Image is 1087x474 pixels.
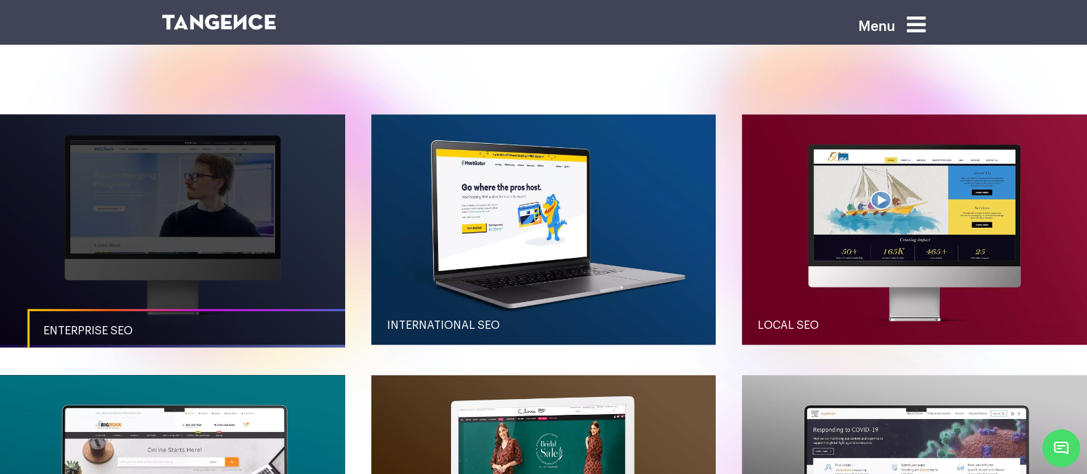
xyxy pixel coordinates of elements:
[387,320,500,331] span: International SEO
[742,114,1087,344] button: Local SEO
[758,320,819,331] span: Local SEO
[742,303,1087,347] a: Local SEO
[162,14,276,30] img: logo SVG
[371,303,716,347] a: International SEO
[43,325,133,336] span: Enterprise SEO
[371,114,716,344] button: International SEO
[1042,429,1080,467] span: Chat Widget
[28,309,373,353] a: Enterprise SEO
